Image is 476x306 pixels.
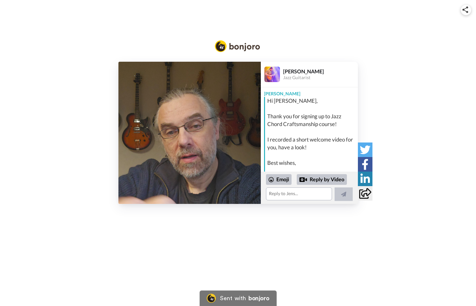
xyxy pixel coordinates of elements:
div: Emoji [266,174,292,185]
div: [PERSON_NAME] [283,68,358,74]
img: ic_share.svg [462,6,468,13]
img: Bonjoro Logo [215,40,260,52]
img: 8db2aab1-2c82-433a-b720-9287b2f6b074-thumb.jpg [118,62,261,204]
div: Reply by Video [297,174,347,185]
div: Hi [PERSON_NAME], Thank you for signing up to Jazz Chord Craftsmanship course! I recorded a short... [267,97,356,182]
img: Profile Image [264,67,280,82]
div: [PERSON_NAME] [261,87,358,97]
div: Reply by Video [299,176,307,184]
div: Jazz Guitarist [283,75,358,80]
